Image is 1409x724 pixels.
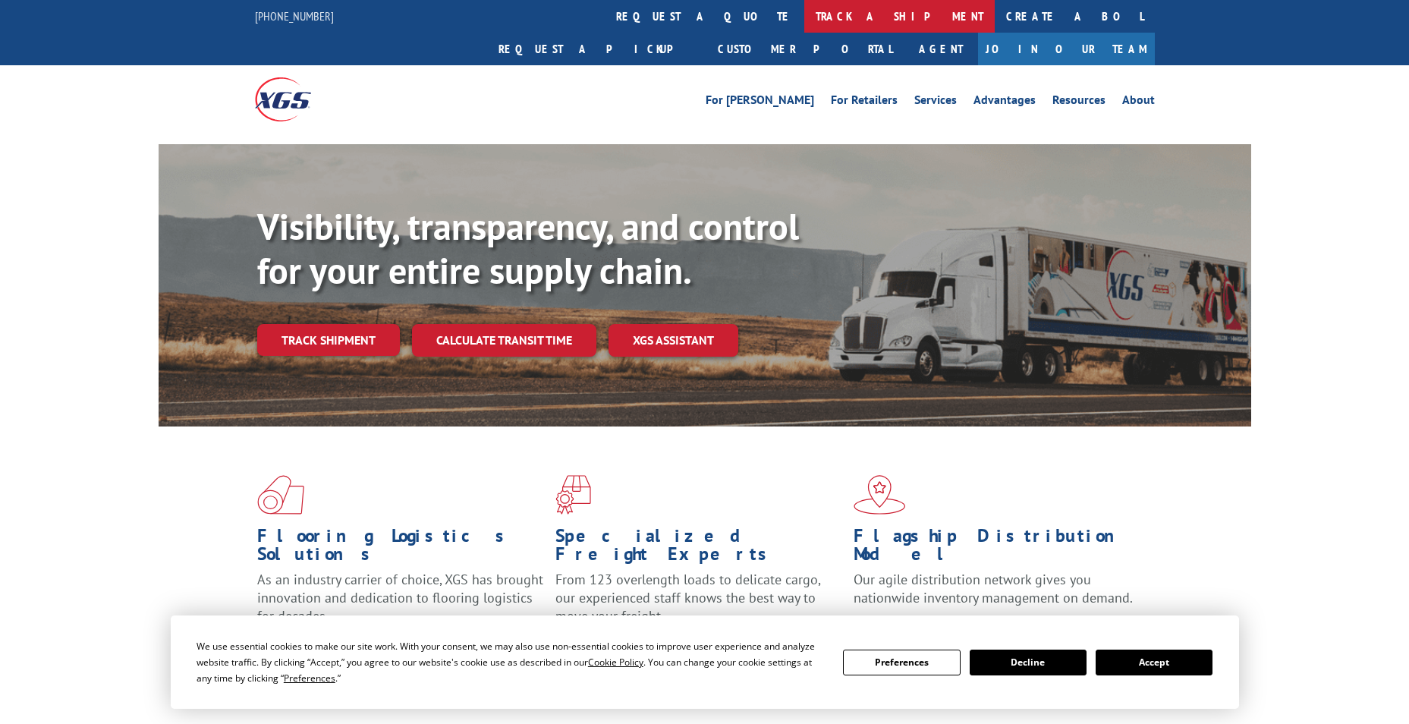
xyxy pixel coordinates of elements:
h1: Specialized Freight Experts [555,527,842,571]
a: Services [914,94,957,111]
a: Join Our Team [978,33,1155,65]
p: From 123 overlength loads to delicate cargo, our experienced staff knows the best way to move you... [555,571,842,638]
a: For [PERSON_NAME] [706,94,814,111]
div: Cookie Consent Prompt [171,615,1239,709]
h1: Flooring Logistics Solutions [257,527,544,571]
a: About [1122,94,1155,111]
img: xgs-icon-focused-on-flooring-red [555,475,591,515]
h1: Flagship Distribution Model [854,527,1140,571]
a: Resources [1052,94,1105,111]
span: Cookie Policy [588,656,643,669]
a: Calculate transit time [412,324,596,357]
a: For Retailers [831,94,898,111]
a: Advantages [973,94,1036,111]
a: [PHONE_NUMBER] [255,8,334,24]
div: We use essential cookies to make our site work. With your consent, we may also use non-essential ... [197,638,825,686]
span: As an industry carrier of choice, XGS has brought innovation and dedication to flooring logistics... [257,571,543,625]
a: Request a pickup [487,33,706,65]
button: Accept [1096,650,1212,675]
a: Track shipment [257,324,400,356]
img: xgs-icon-flagship-distribution-model-red [854,475,906,515]
b: Visibility, transparency, and control for your entire supply chain. [257,203,799,294]
button: Preferences [843,650,960,675]
span: Preferences [284,672,335,685]
a: Customer Portal [706,33,904,65]
img: xgs-icon-total-supply-chain-intelligence-red [257,475,304,515]
a: Agent [904,33,978,65]
a: XGS ASSISTANT [609,324,738,357]
span: Our agile distribution network gives you nationwide inventory management on demand. [854,571,1133,606]
button: Decline [970,650,1087,675]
